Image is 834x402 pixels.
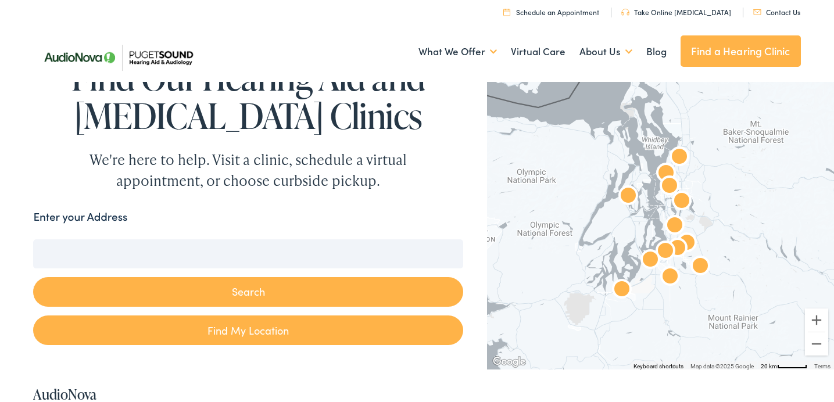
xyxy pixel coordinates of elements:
[490,354,528,369] a: Open this area in Google Maps (opens a new window)
[753,7,800,17] a: Contact Us
[805,308,828,332] button: Zoom in
[761,363,777,369] span: 20 km
[757,361,811,369] button: Map Scale: 20 km per 48 pixels
[621,7,731,17] a: Take Online [MEDICAL_DATA]
[579,30,632,73] a: About Us
[814,363,831,369] a: Terms (opens in new tab)
[503,7,599,17] a: Schedule an Appointment
[646,30,667,73] a: Blog
[668,225,706,263] div: AudioNova
[490,354,528,369] img: Google
[33,58,463,135] h1: Find Our Hearing Aid and [MEDICAL_DATA] Clinics
[621,9,629,16] img: utility icon
[33,315,463,345] a: Find My Location
[663,184,700,221] div: AudioNova
[511,30,565,73] a: Virtual Care
[603,272,640,309] div: AudioNova
[610,178,647,216] div: AudioNova
[418,30,497,73] a: What We Offer
[62,149,434,191] div: We're here to help. Visit a clinic, schedule a virtual appointment, or choose curbside pickup.
[651,168,688,206] div: AudioNova
[647,156,685,193] div: AudioNova
[647,234,684,271] div: AudioNova
[633,362,683,371] button: Keyboard shortcuts
[659,231,696,268] div: AudioNova
[33,209,127,225] label: Enter your Address
[682,249,719,286] div: AudioNova
[753,9,761,15] img: utility icon
[656,208,693,245] div: AudioNova
[652,259,689,296] div: AudioNova
[661,139,698,177] div: Puget Sound Hearing Aid &#038; Audiology by AudioNova
[33,239,463,268] input: Enter your address or zip code
[690,363,754,369] span: Map data ©2025 Google
[503,8,510,16] img: utility icon
[681,35,801,67] a: Find a Hearing Clinic
[805,332,828,356] button: Zoom out
[33,277,463,307] button: Search
[632,242,669,279] div: AudioNova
